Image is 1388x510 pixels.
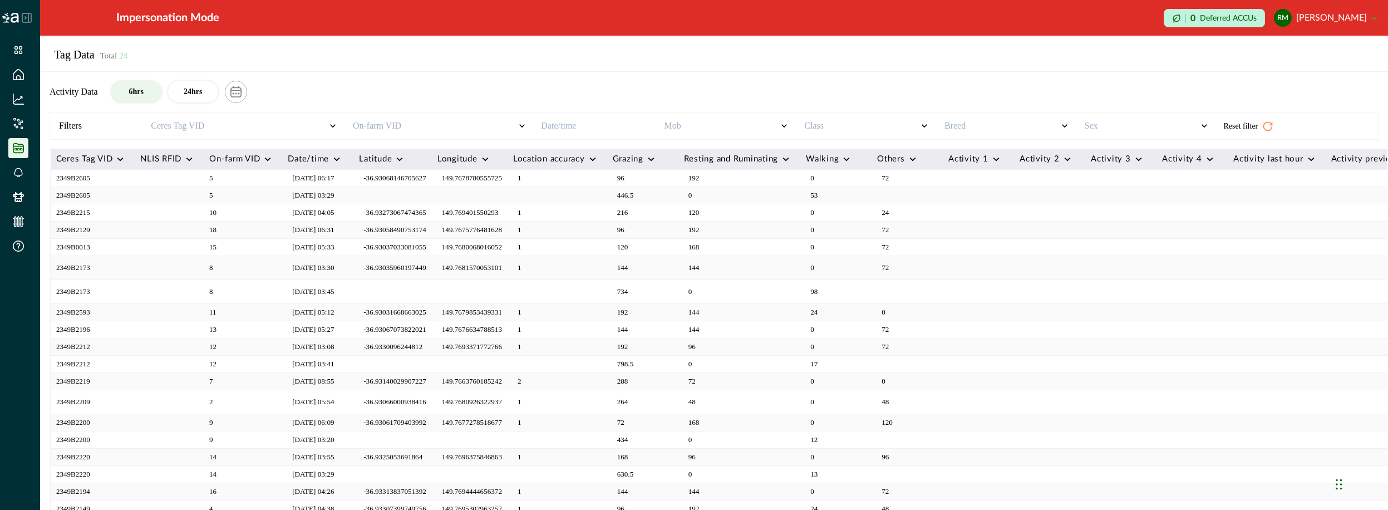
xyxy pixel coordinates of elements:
p: 192 [688,224,744,236]
p: 149.7677278518677 [442,417,502,428]
td: 2349B2200 [51,431,135,449]
p: 96 [882,452,937,463]
p: [DATE] 06:31 [292,224,348,236]
p: 72 [617,417,673,428]
p: [DATE] 03:41 [292,359,348,370]
li: Filters [52,115,143,137]
p: 149.7663760185242 [442,376,502,387]
p: 149.7681570053101 [442,262,502,273]
p: 1 [518,242,573,253]
p: 168 [617,452,673,463]
p: 192 [617,307,673,318]
p: 72 [688,376,744,387]
td: 14 [204,449,282,466]
button: calendar [225,81,247,103]
p: 0 [810,173,866,184]
p: 1 [518,307,573,318]
td: 2349B2196 [51,321,135,339]
p: -36.9330096244812 [363,341,422,352]
td: 8 [204,280,282,304]
p: 1 [518,324,573,335]
p: 144 [688,324,744,335]
p: 98 [810,286,866,297]
td: 2349B2129 [51,222,135,239]
p: 2 [518,376,573,387]
p: 0 [810,376,866,387]
p: 24 [882,207,937,218]
p: 72 [882,224,937,236]
p: 168 [688,242,744,253]
p: [DATE] 05:33 [292,242,348,253]
p: 216 [617,207,673,218]
p: 149.7675776481628 [442,224,502,236]
p: [DATE] 08:55 [292,376,348,387]
p: 0 [688,434,744,445]
div: Others [877,155,905,164]
p: 53 [810,190,866,201]
p: 434 [617,434,673,445]
div: Walking [806,155,839,164]
p: 0 [810,207,866,218]
p: 96 [688,341,744,352]
td: 2349B2173 [51,280,135,304]
p: Date/time [541,119,649,133]
p: 0 [688,469,744,480]
p: 149.7693371772766 [442,341,502,352]
p: 149.7679853439331 [442,307,502,318]
p: [DATE] 06:09 [292,417,348,428]
p: 72 [882,242,937,253]
td: 14 [204,466,282,483]
p: 96 [617,173,673,184]
p: [DATE] 05:54 [292,396,348,408]
p: 1 [518,224,573,236]
div: Activity 3 [1091,155,1131,164]
p: 149.7696375846863 [442,452,502,463]
p: [DATE] 03:29 [292,190,348,201]
p: 0 [810,486,866,497]
td: 2349B2605 [51,170,135,187]
p: Tag Data [54,46,127,63]
p: 48 [688,396,744,408]
div: Impersonation Mode [116,9,219,26]
div: Activity 2 [1020,155,1060,164]
p: [DATE] 03:55 [292,452,348,463]
td: 2349B2200 [51,414,135,431]
div: Activity last hour [1233,155,1303,164]
p: 72 [882,173,937,184]
div: Ceres Tag VID [56,155,113,164]
p: -36.93140029907227 [363,376,426,387]
span: Total [100,51,127,60]
td: 2349B0013 [51,239,135,256]
p: 192 [688,173,744,184]
td: 12 [204,339,282,356]
p: 288 [617,376,673,387]
p: 0 [1190,14,1195,23]
p: [DATE] 03:08 [292,341,348,352]
p: -36.93058490753174 [363,224,426,236]
p: -36.93037033081055 [363,242,426,253]
td: 18 [204,222,282,239]
span: 24 [117,51,127,60]
p: 149.7680926322937 [442,396,502,408]
p: -36.93068146705627 [363,173,426,184]
td: 2349B2219 [51,373,135,390]
p: 192 [617,341,673,352]
p: 96 [688,452,744,463]
p: [DATE] 06:17 [292,173,348,184]
p: 1 [518,396,573,408]
td: 2349B2215 [51,204,135,222]
p: -36.93031668663025 [363,307,426,318]
p: 446.5 [617,190,673,201]
p: -36.93035960197449 [363,262,426,273]
p: 1 [518,452,573,463]
p: 0 [810,224,866,236]
div: Activity 4 [1162,155,1202,164]
p: 0 [688,286,744,297]
td: 11 [204,304,282,321]
p: 0 [810,417,866,428]
p: 630.5 [617,469,673,480]
td: 2349B2605 [51,187,135,204]
p: 120 [882,417,937,428]
p: [DATE] 05:27 [292,324,348,335]
p: 0 [810,242,866,253]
